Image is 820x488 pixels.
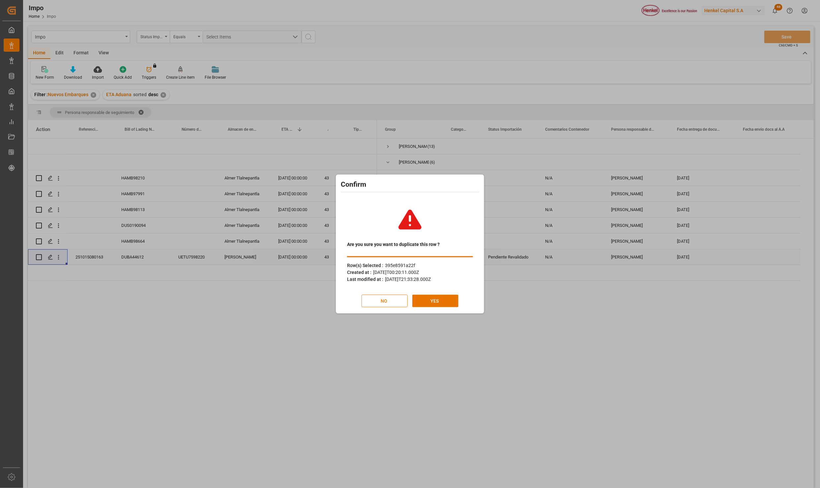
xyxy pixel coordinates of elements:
[347,277,383,282] span: Last modified at :
[373,270,419,275] span: [DATE]T00:20:11.000Z
[385,277,431,282] span: [DATE]T21:33:28.000Z
[341,179,479,190] h2: Confirm
[362,295,408,307] button: NO
[347,241,440,248] span: Are you sure you want to duplicate this row ?
[347,263,383,268] span: Row(s) Selected :
[347,270,371,275] span: Created at :
[392,202,428,238] img: warning
[412,295,458,307] button: YES
[385,263,415,268] span: 395e8591a22f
